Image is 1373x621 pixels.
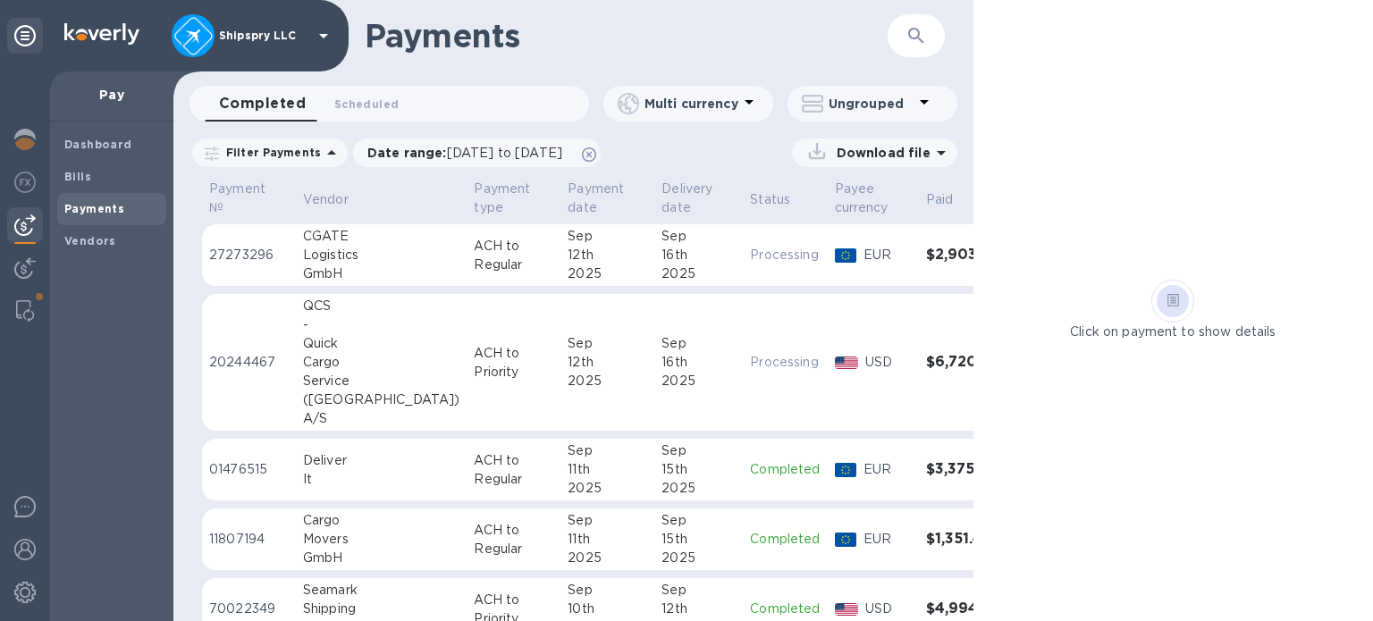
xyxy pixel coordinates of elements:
[1070,323,1276,341] p: Click on payment to show details
[568,511,647,530] div: Sep
[64,23,139,45] img: Logo
[926,247,1006,264] h3: $2,903.61
[750,190,813,209] span: Status
[568,246,647,264] div: 12th
[303,315,460,334] div: -
[303,451,460,470] div: Deliver
[474,180,530,217] p: Payment type
[661,479,736,498] div: 2025
[303,353,460,372] div: Cargo
[661,353,736,372] div: 16th
[750,530,820,549] p: Completed
[303,549,460,567] div: GmbH
[474,344,553,382] p: ACH to Priority
[474,451,553,489] p: ACH to Regular
[14,172,36,193] img: Foreign exchange
[209,246,289,264] p: 27273296
[750,246,820,264] p: Processing
[661,441,736,460] div: Sep
[303,530,460,549] div: Movers
[303,581,460,600] div: Seamark
[661,180,712,217] p: Delivery date
[661,227,736,246] div: Sep
[568,334,647,353] div: Sep
[447,146,562,160] span: [DATE] to [DATE]
[303,227,460,246] div: CGATE
[926,531,1006,548] h3: $1,351.43
[661,511,736,530] div: Sep
[926,190,954,209] p: Paid
[661,264,736,283] div: 2025
[568,227,647,246] div: Sep
[568,180,647,217] span: Payment date
[303,334,460,353] div: Quick
[303,190,372,209] span: Vendor
[303,511,460,530] div: Cargo
[829,95,914,113] p: Ungrouped
[568,530,647,549] div: 11th
[64,202,124,215] b: Payments
[64,138,132,151] b: Dashboard
[835,603,859,616] img: USD
[661,581,736,600] div: Sep
[353,138,601,167] div: Date range:[DATE] to [DATE]
[209,180,265,217] p: Payment №
[926,461,1006,478] h3: $3,375.62
[209,180,289,217] span: Payment №
[568,581,647,600] div: Sep
[661,600,736,618] div: 12th
[865,600,911,618] p: USD
[568,600,647,618] div: 10th
[334,95,399,113] span: Scheduled
[219,29,308,42] p: Shipspry LLC
[750,190,790,209] p: Status
[926,600,1006,617] h3: $4,994.96
[64,170,91,183] b: Bills
[303,409,460,428] div: A/S
[568,264,647,283] div: 2025
[661,530,736,549] div: 15th
[835,180,889,217] p: Payee currency
[568,180,624,217] p: Payment date
[303,190,349,209] p: Vendor
[863,460,912,479] p: EUR
[303,372,460,390] div: Service
[661,372,736,390] div: 2025
[863,530,912,549] p: EUR
[7,18,43,54] div: Unpin categories
[64,86,159,104] p: Pay
[474,180,553,217] span: Payment type
[835,357,859,369] img: USD
[303,246,460,264] div: Logistics
[303,390,460,409] div: ([GEOGRAPHIC_DATA])
[219,145,321,160] p: Filter Payments
[661,180,736,217] span: Delivery date
[303,264,460,283] div: GmbH
[750,600,820,618] p: Completed
[303,600,460,618] div: Shipping
[568,460,647,479] div: 11th
[568,479,647,498] div: 2025
[365,17,888,55] h1: Payments
[926,190,977,209] span: Paid
[64,234,116,248] b: Vendors
[568,372,647,390] div: 2025
[209,600,289,618] p: 70022349
[661,549,736,567] div: 2025
[863,246,912,264] p: EUR
[367,144,571,162] p: Date range :
[750,460,820,479] p: Completed
[644,95,738,113] p: Multi currency
[474,237,553,274] p: ACH to Regular
[926,354,1006,371] h3: $6,720.00
[209,353,289,372] p: 20244467
[568,441,647,460] div: Sep
[303,297,460,315] div: QCS
[661,334,736,353] div: Sep
[865,353,911,372] p: USD
[219,91,306,116] span: Completed
[835,180,912,217] span: Payee currency
[568,353,647,372] div: 12th
[474,521,553,558] p: ACH to Regular
[303,470,460,489] div: It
